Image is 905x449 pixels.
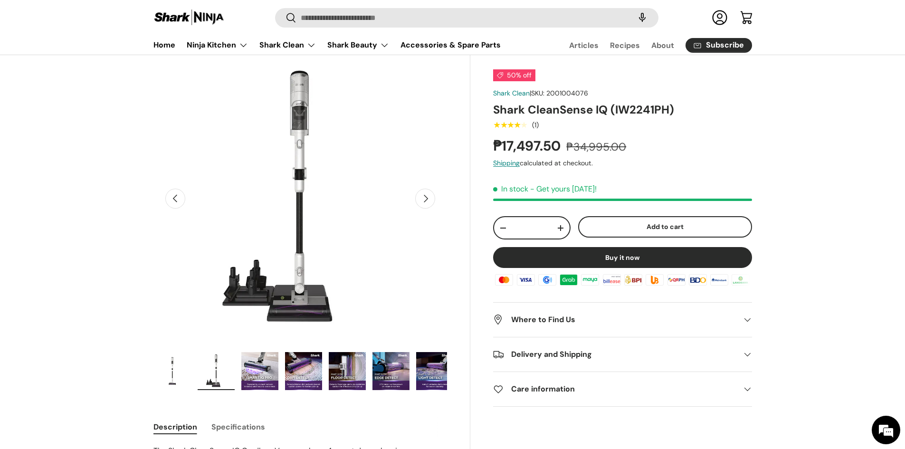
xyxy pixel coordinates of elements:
img: billease [601,273,622,287]
a: Recipes [610,36,640,55]
nav: Primary [153,36,501,55]
img: maya [580,273,600,287]
img: gcash [537,273,558,287]
summary: Delivery and Shipping [493,337,752,372]
img: ubp [644,273,665,287]
h1: Shark CleanSense IQ (IW2241PH) [493,102,752,117]
media-gallery: Gallery Viewer [153,52,448,393]
a: About [651,36,674,55]
summary: Shark Clean [254,36,322,55]
img: bdo [687,273,708,287]
img: master [494,273,514,287]
a: Shark Clean [493,89,530,97]
a: Shipping [493,159,520,167]
img: shark-cleansenseiq+-4-smart-iq-pro-floor-detect-infographic-sharkninja-philippines [329,352,366,390]
a: Articles [569,36,599,55]
p: - Get yours [DATE]! [530,184,597,194]
img: grabpay [558,273,579,287]
a: Subscribe [686,38,752,53]
span: 50% off [493,69,535,81]
h2: Delivery and Shipping [493,349,736,360]
speech-search-button: Search by voice [627,8,657,29]
h2: Care information [493,383,736,395]
strong: ₱17,497.50 [493,137,563,155]
img: bpi [623,273,644,287]
div: 4.0 out of 5.0 stars [493,121,527,129]
span: SKU: [531,89,544,97]
span: ★★★★★ [493,120,527,130]
button: Specifications [211,416,265,438]
span: | [530,89,588,97]
img: visa [515,273,536,287]
span: Subscribe [706,42,744,49]
img: landbank [730,273,751,287]
button: Description [153,416,197,438]
span: 2001004076 [546,89,588,97]
s: ₱34,995.00 [566,140,626,154]
summary: Ninja Kitchen [181,36,254,55]
img: shark-kion-iw2241-full-view-all-parts-shark-ninja-philippines [198,352,235,390]
summary: Where to Find Us [493,303,752,337]
button: Add to cart [578,217,752,238]
div: (1) [532,122,539,129]
a: Accessories & Spare Parts [400,36,501,54]
a: Home [153,36,175,54]
img: Shark Ninja Philippines [153,9,225,27]
summary: Care information [493,372,752,406]
button: Buy it now [493,247,752,268]
div: calculated at checkout. [493,158,752,168]
nav: Secondary [546,36,752,55]
img: metrobank [709,273,730,287]
h2: Where to Find Us [493,314,736,325]
img: shark-kion-iw2241-full-view-shark-ninja-philippines [154,352,191,390]
img: shark-cleansenseiq+-4-smart-iq-pro-dirt-detect-infographic-sharkninja-philippines [285,352,322,390]
img: shark-cleansenseiq+-4-smart-iq-pro-light-detect-infographic-sharkninja-philippines [416,352,453,390]
img: shark-cleansenseiq+-4-smart-iq-pro-infographic-sharkninja-philippines [241,352,278,390]
img: qrph [666,273,686,287]
span: In stock [493,184,528,194]
summary: Shark Beauty [322,36,395,55]
img: shark-cleansenseiq+-4-smart-iq-pro-floor-edge-infographic-sharkninja-philippines [372,352,410,390]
